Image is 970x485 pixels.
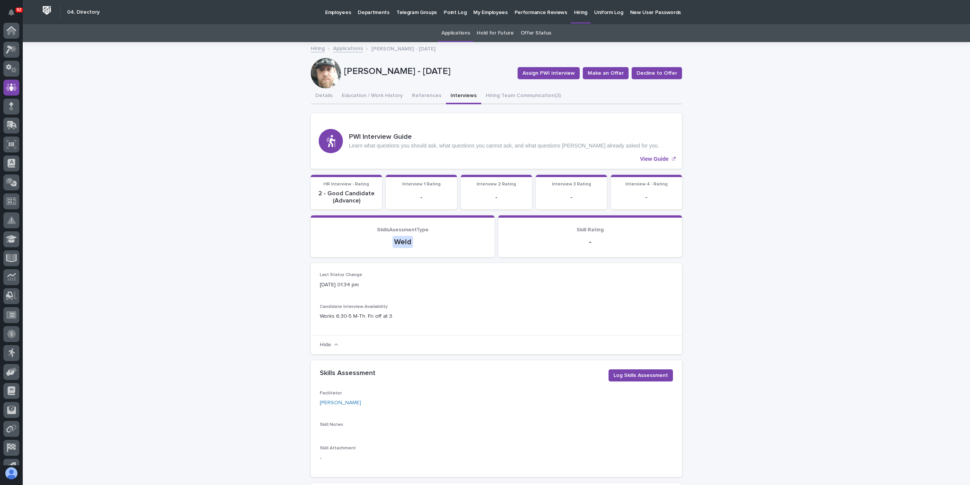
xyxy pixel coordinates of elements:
[320,422,343,427] span: Skill Notes
[371,44,435,52] p: [PERSON_NAME] - [DATE]
[9,9,19,21] div: Notifications92
[324,182,369,187] span: HR Interview - Rating
[632,67,682,79] button: Decline to Offer
[507,237,673,246] p: -
[40,3,54,17] img: Workspace Logo
[320,369,375,378] h2: Skills Assessment
[17,7,22,13] p: 92
[320,281,432,289] p: [DATE] 01:34 pm
[552,182,591,187] span: Interview 3 Rating
[637,69,677,77] span: Decline to Offer
[311,113,682,169] a: View Guide
[344,66,512,77] p: [PERSON_NAME] - [DATE]
[518,67,580,79] button: Assign PWI Interview
[465,194,527,201] p: -
[311,44,325,52] a: Hiring
[393,236,413,248] div: Weld
[626,182,668,187] span: Interview 4 - Rating
[315,190,377,204] p: 2 - Good Candidate (Advance)
[320,454,432,462] p: -
[640,156,668,162] p: View Guide
[337,88,407,104] button: Education / Work History
[320,391,342,396] span: Facilitator
[407,88,446,104] button: References
[3,5,19,20] button: Notifications
[402,182,441,187] span: Interview 1 Rating
[3,465,19,481] button: users-avatar
[320,446,356,450] span: Skill Attachment
[446,88,481,104] button: Interviews
[609,369,673,381] button: Log Skills Assessment
[320,342,338,348] button: Hide
[320,273,362,277] span: Last Status Change
[523,69,575,77] span: Assign PWI Interview
[320,304,388,309] span: Candidate Interview Availability
[377,227,429,232] span: SkillsAsessmentType
[311,88,337,104] button: Details
[441,24,470,42] a: Applications
[320,312,673,320] p: Works 6:30-5 M-Th. Fri off at 3.
[477,24,513,42] a: Hold for Future
[577,227,604,232] span: Skill Rating
[615,194,677,201] p: -
[521,24,551,42] a: Offer Status
[477,182,516,187] span: Interview 2 Rating
[588,69,624,77] span: Make an Offer
[349,133,659,141] h3: PWI Interview Guide
[583,67,629,79] button: Make an Offer
[390,194,452,201] p: -
[67,9,100,16] h2: 04. Directory
[481,88,565,104] button: Hiring Team Communication (3)
[540,194,602,201] p: -
[613,372,668,379] span: Log Skills Assessment
[320,399,361,407] a: [PERSON_NAME]
[333,44,363,52] a: Applications
[349,143,659,149] p: Learn what questions you should ask, what questions you cannot ask, and what questions [PERSON_NA...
